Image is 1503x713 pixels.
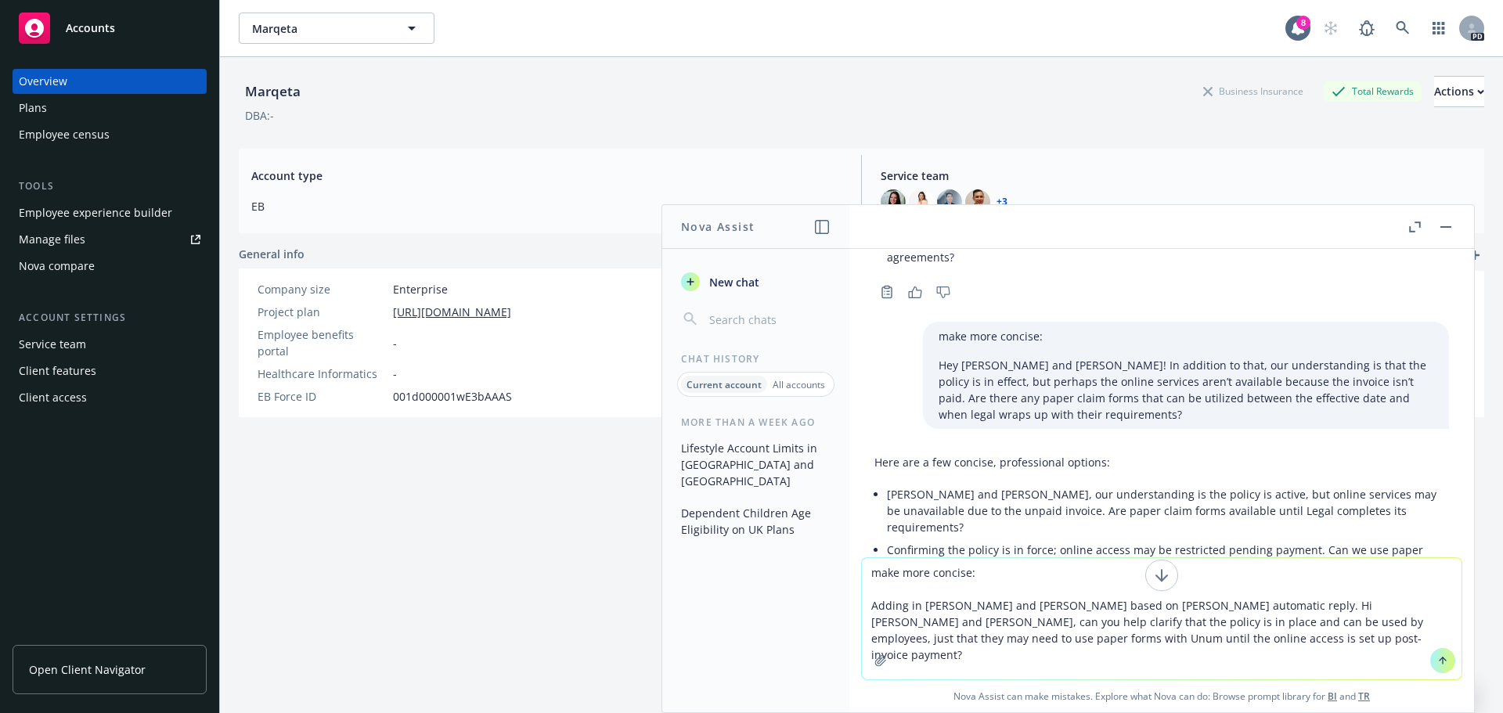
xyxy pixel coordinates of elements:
div: Chat History [662,352,849,366]
a: Search [1387,13,1418,44]
li: [PERSON_NAME], can you confirm our plan regarding removing the “two-year contract” language from ... [887,229,1449,268]
h1: Nova Assist [681,218,755,235]
button: Dependent Children Age Eligibility on UK Plans [675,500,837,542]
div: Plans [19,95,47,121]
div: Tools [13,178,207,194]
a: Client access [13,385,207,410]
span: Nova Assist can make mistakes. Explore what Nova can do: Browse prompt library for and [856,680,1468,712]
button: Lifestyle Account Limits in [GEOGRAPHIC_DATA] and [GEOGRAPHIC_DATA] [675,435,837,494]
svg: Copy to clipboard [880,285,894,299]
div: Manage files [19,227,85,252]
img: photo [965,189,990,214]
a: Employee experience builder [13,200,207,225]
img: photo [909,189,934,214]
span: Enterprise [393,281,448,297]
div: Service team [19,332,86,357]
p: Hey [PERSON_NAME] and [PERSON_NAME]! In addition to that, our understanding is that the policy is... [939,357,1433,423]
div: Total Rewards [1324,81,1422,101]
span: - [393,366,397,382]
img: photo [937,189,962,214]
span: Accounts [66,22,115,34]
a: +3 [997,197,1007,207]
span: Account type [251,167,842,184]
div: Marqeta [239,81,307,102]
a: add [1465,246,1484,265]
div: Employee benefits portal [258,326,387,359]
p: [PERSON_NAME] and [PERSON_NAME], our understanding is the policy is active, but online services m... [887,486,1449,535]
a: Accounts [13,6,207,50]
span: 001d000001wE3bAAAS [393,388,512,405]
p: Here are a few concise, professional options: [874,454,1449,470]
div: More than a week ago [662,416,849,429]
div: Actions [1434,77,1484,106]
a: Switch app [1423,13,1454,44]
span: EB [251,198,842,214]
a: Report a Bug [1351,13,1382,44]
div: Project plan [258,304,387,320]
div: Employee experience builder [19,200,172,225]
a: Client features [13,358,207,384]
a: Start snowing [1315,13,1346,44]
a: Service team [13,332,207,357]
button: Thumbs down [931,281,956,303]
p: Current account [687,378,762,391]
input: Search chats [706,308,831,330]
a: Plans [13,95,207,121]
p: make more concise: [939,328,1433,344]
div: Nova compare [19,254,95,279]
span: - [393,335,397,351]
div: Client features [19,358,96,384]
a: Overview [13,69,207,94]
div: DBA: - [245,107,274,124]
a: BI [1328,690,1337,703]
a: [URL][DOMAIN_NAME] [393,304,511,320]
button: Marqeta [239,13,434,44]
div: Overview [19,69,67,94]
img: photo [881,189,906,214]
div: 8 [1296,16,1310,30]
span: General info [239,246,305,262]
p: All accounts [773,378,825,391]
button: Actions [1434,76,1484,107]
span: Marqeta [252,20,387,37]
div: Business Insurance [1195,81,1311,101]
div: Company size [258,281,387,297]
div: Healthcare Informatics [258,366,387,382]
div: EB Force ID [258,388,387,405]
div: Employee census [19,122,110,147]
a: TR [1358,690,1370,703]
a: Manage files [13,227,207,252]
button: New chat [675,268,837,296]
span: Service team [881,167,1472,184]
a: Nova compare [13,254,207,279]
span: Open Client Navigator [29,661,146,678]
p: Confirming the policy is in force; online access may be restricted pending payment. Can we use pa... [887,542,1449,574]
textarea: make more concise: Adding in [PERSON_NAME] and [PERSON_NAME] based on [PERSON_NAME] automatic rep... [862,558,1462,679]
a: Employee census [13,122,207,147]
div: Account settings [13,310,207,326]
span: New chat [706,274,759,290]
div: Client access [19,385,87,410]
